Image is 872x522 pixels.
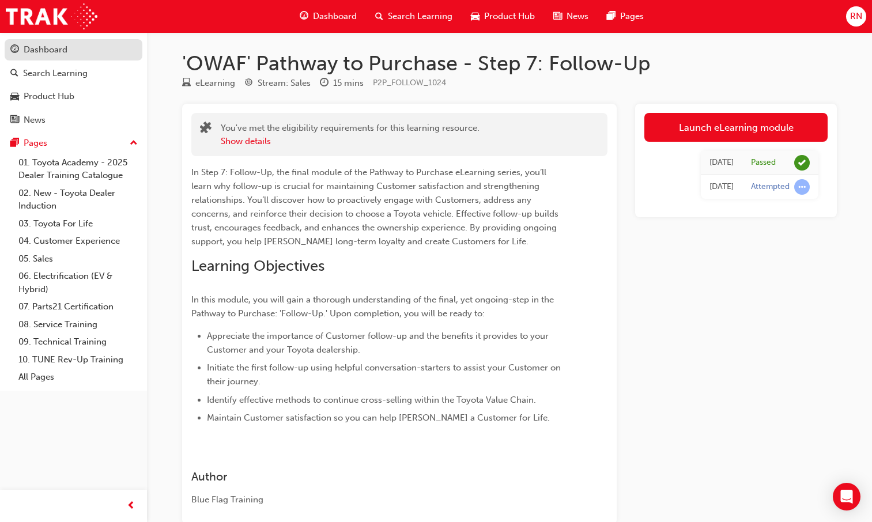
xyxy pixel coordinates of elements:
[127,499,135,513] span: prev-icon
[607,9,616,24] span: pages-icon
[333,77,364,90] div: 15 mins
[207,395,536,405] span: Identify effective methods to continue cross-selling within the Toyota Value Chain.
[23,67,88,80] div: Search Learning
[191,294,556,319] span: In this module, you will gain a thorough understanding of the final, yet ongoing-step in the Path...
[388,10,452,23] span: Search Learning
[14,184,142,215] a: 02. New - Toyota Dealer Induction
[373,78,446,88] span: Learning resource code
[10,92,19,102] span: car-icon
[191,167,561,247] span: In Step 7: Follow-Up, the final module of the Pathway to Purchase eLearning series, you’ll learn ...
[182,78,191,89] span: learningResourceType_ELEARNING-icon
[5,86,142,107] a: Product Hub
[846,6,866,27] button: RN
[10,45,19,55] span: guage-icon
[320,76,364,90] div: Duration
[553,9,562,24] span: news-icon
[10,115,19,126] span: news-icon
[130,136,138,151] span: up-icon
[24,137,47,150] div: Pages
[5,39,142,60] a: Dashboard
[471,9,480,24] span: car-icon
[644,113,828,142] a: Launch eLearning module
[207,362,563,387] span: Initiate the first follow-up using helpful conversation-starters to assist your Customer on their...
[207,413,550,423] span: Maintain Customer satisfaction so you can help [PERSON_NAME] a Customer for Life.
[14,267,142,298] a: 06. Electrification (EV & Hybrid)
[751,157,776,168] div: Passed
[709,156,734,169] div: Tue Aug 26 2025 13:23:23 GMT+1000 (Australian Eastern Standard Time)
[14,333,142,351] a: 09. Technical Training
[221,135,271,148] button: Show details
[221,122,480,147] div: You've met the eligibility requirements for this learning resource.
[620,10,644,23] span: Pages
[5,63,142,84] a: Search Learning
[191,470,566,483] h3: Author
[258,77,311,90] div: Stream: Sales
[833,483,860,510] div: Open Intercom Messenger
[14,154,142,184] a: 01. Toyota Academy - 2025 Dealer Training Catalogue
[5,37,142,133] button: DashboardSearch LearningProduct HubNews
[794,179,810,195] span: learningRecordVerb_ATTEMPT-icon
[300,9,308,24] span: guage-icon
[462,5,544,28] a: car-iconProduct Hub
[751,181,790,192] div: Attempted
[24,114,46,127] div: News
[375,9,383,24] span: search-icon
[24,90,74,103] div: Product Hub
[794,155,810,171] span: learningRecordVerb_PASS-icon
[484,10,535,23] span: Product Hub
[366,5,462,28] a: search-iconSearch Learning
[182,76,235,90] div: Type
[182,51,837,76] h1: 'OWAF' Pathway to Purchase - Step 7: Follow-Up
[14,250,142,268] a: 05. Sales
[320,78,329,89] span: clock-icon
[191,257,324,275] span: Learning Objectives
[567,10,588,23] span: News
[14,232,142,250] a: 04. Customer Experience
[6,3,97,29] img: Trak
[14,351,142,369] a: 10. TUNE Rev-Up Training
[5,133,142,154] button: Pages
[244,78,253,89] span: target-icon
[10,138,19,149] span: pages-icon
[191,493,566,506] div: Blue Flag Training
[290,5,366,28] a: guage-iconDashboard
[24,43,67,56] div: Dashboard
[200,123,212,136] span: puzzle-icon
[709,180,734,194] div: Tue Aug 26 2025 12:29:04 GMT+1000 (Australian Eastern Standard Time)
[195,77,235,90] div: eLearning
[5,109,142,131] a: News
[313,10,357,23] span: Dashboard
[850,10,862,23] span: RN
[207,331,551,355] span: Appreciate the importance of Customer follow-up and the benefits it provides to your Customer and...
[10,69,18,79] span: search-icon
[598,5,653,28] a: pages-iconPages
[14,298,142,316] a: 07. Parts21 Certification
[244,76,311,90] div: Stream
[14,368,142,386] a: All Pages
[14,215,142,233] a: 03. Toyota For Life
[544,5,598,28] a: news-iconNews
[14,316,142,334] a: 08. Service Training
